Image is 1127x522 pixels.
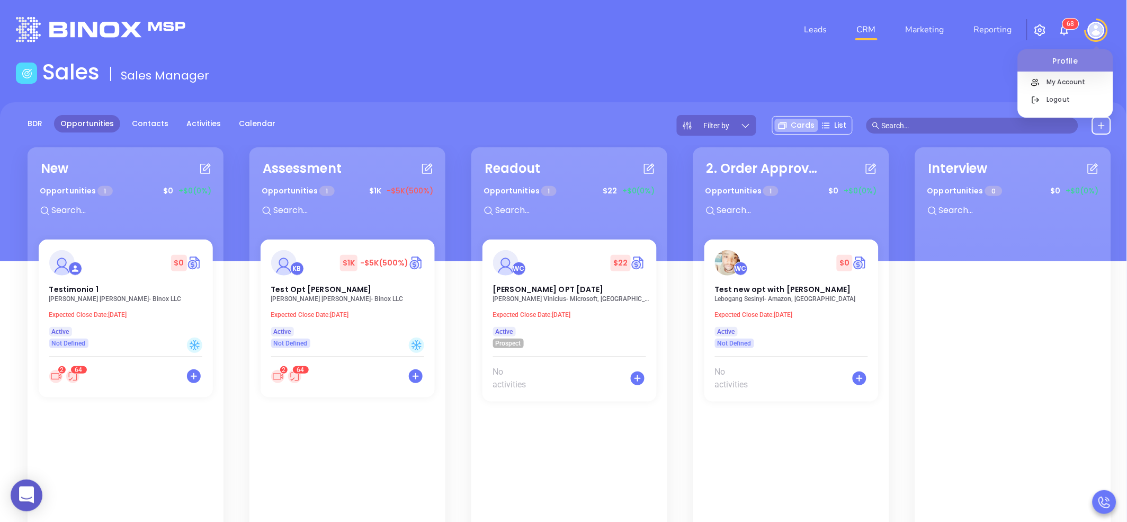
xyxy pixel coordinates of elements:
span: Active [52,326,69,338]
p: Expected Close Date: [DATE] [271,311,430,318]
div: Cards [775,119,818,132]
span: 4 [79,366,83,374]
div: New [41,159,68,178]
p: Expected Close Date: [DATE] [493,311,652,318]
p: Felipe Vinicius - Microsoft, Brazil [493,295,652,303]
div: Assessment [263,159,342,178]
span: $ 1K [340,255,357,271]
span: $ 22 [611,255,630,271]
p: Expected Close Date: [DATE] [49,311,208,318]
span: $ 0 [826,183,842,199]
span: Not Defined [718,338,752,349]
span: search [872,122,880,129]
span: 1 [763,186,778,196]
p: Lebogang Sesinyi - Amazon, South Africa [715,295,874,303]
span: Not Defined [52,338,86,349]
a: Opportunities [54,115,120,132]
a: profileWalter Contreras$0Circle dollarTest new opt with [PERSON_NAME]Lebogang Sesinyi- Amazon, [G... [704,240,879,348]
img: Test new opt with kevin [715,250,740,276]
sup: 2 [280,366,288,374]
a: Reporting [970,19,1016,40]
div: Walter Contreras [512,262,526,276]
span: 1 [541,186,556,196]
div: 2. Order Approved [706,159,823,178]
input: Search... [272,204,431,217]
p: David Romero - Binox LLC [49,295,208,303]
p: Logout [1042,94,1113,105]
span: 6 [1067,20,1071,28]
p: Opportunities [40,181,113,201]
span: 6 [75,366,79,374]
span: +$0 (0%) [1066,185,1099,197]
a: Contacts [126,115,175,132]
div: List [818,119,850,132]
span: 0 [985,186,1002,196]
span: $ 0 [160,183,176,199]
p: My Account [1042,76,1113,87]
span: No activities [715,366,761,391]
img: iconNotification [1058,24,1071,37]
span: Test Opt David Romero [271,284,372,295]
img: Quote [631,255,646,271]
span: $ 22 [600,183,620,199]
a: Quote [409,255,424,271]
span: +$0 (0%) [622,185,655,197]
img: logo [16,17,185,42]
sup: 64 [293,366,309,374]
sup: 64 [71,366,87,374]
a: profile $0Circle dollarTestimonio 1[PERSON_NAME] [PERSON_NAME]- Binox LLCExpected Close Date:[DAT... [39,240,213,348]
img: user [1088,22,1105,39]
div: Interview [928,159,988,178]
img: Felipe OPT may 9 [493,250,518,276]
span: 8 [1071,20,1075,28]
a: Leads [800,19,831,40]
input: Search... [716,204,875,217]
img: Quote [853,255,868,271]
span: 6 [297,366,301,374]
span: 1 [319,186,334,196]
span: $ 0 [1048,183,1063,199]
a: profileWalter Contreras$22Circle dollar[PERSON_NAME] OPT [DATE][PERSON_NAME] Vinicius- Microsoft,... [482,240,657,348]
span: 4 [301,366,305,374]
span: $ 0 [171,255,186,271]
div: Cold [187,338,202,353]
span: 1 [97,186,112,196]
p: Opportunities [705,181,779,201]
span: -$5K (500%) [360,258,408,268]
div: Cold [409,338,424,353]
span: Felipe OPT may 9 [493,284,604,295]
div: Walter Contreras [734,262,748,276]
a: Calendar [232,115,282,132]
p: Opportunities [927,181,1003,201]
input: Search… [882,120,1072,131]
p: Expected Close Date: [DATE] [715,311,874,318]
h1: Sales [42,59,100,85]
a: profileKevin Barrientos$1K-$5K(500%)Circle dollarTest Opt [PERSON_NAME][PERSON_NAME] [PERSON_NAME... [261,240,435,348]
span: Active [718,326,735,338]
a: Marketing [901,19,949,40]
span: Testimonio 1 [49,284,99,295]
input: Search... [50,204,209,217]
div: Kevin Barrientos [290,262,304,276]
span: Sales Manager [121,67,209,84]
span: Filter by [704,122,730,129]
span: Test new opt with kevin [715,284,851,295]
span: Prospect [496,338,521,349]
p: Opportunities [262,181,335,201]
span: +$0 (0%) [178,185,211,197]
span: +$0 (0%) [844,185,877,197]
img: Testimonio 1 [49,250,75,276]
span: Active [274,326,291,338]
input: Search... [938,204,1097,217]
sup: 2 [58,366,66,374]
img: Quote [187,255,202,271]
span: 2 [60,366,64,374]
span: Not Defined [274,338,308,349]
img: iconSetting [1034,24,1046,37]
span: 2 [282,366,285,374]
a: BDR [21,115,49,132]
span: $ 1K [366,183,384,199]
p: David Romero - Binox LLC [271,295,430,303]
